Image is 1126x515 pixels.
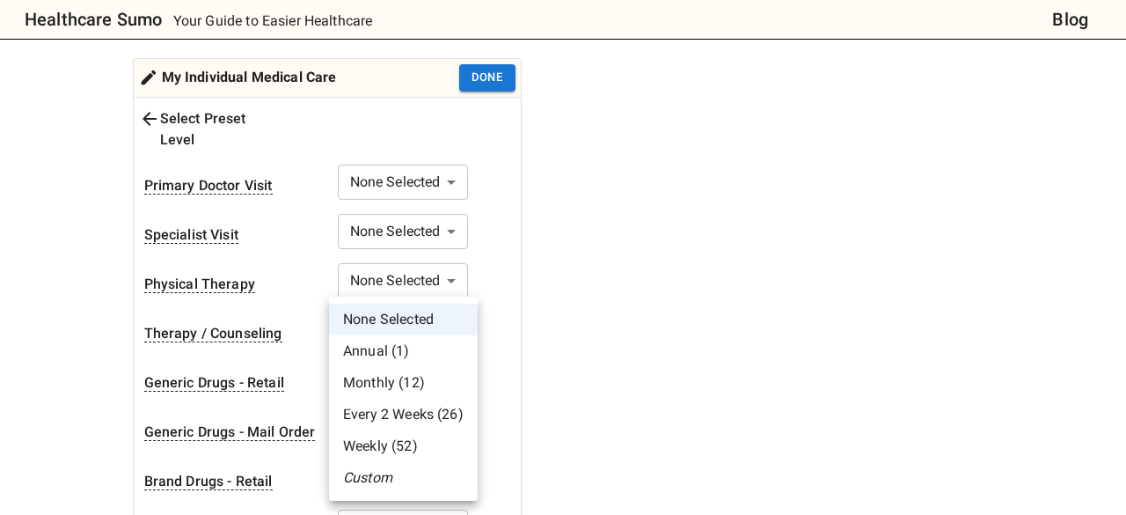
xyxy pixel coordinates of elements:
[329,399,478,430] li: Every 2 Weeks (26)
[329,430,478,462] li: Weekly (52)
[329,462,478,494] li: Custom
[329,335,478,367] li: Annual (1)
[329,367,478,399] li: Monthly (12)
[329,304,478,335] li: None Selected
